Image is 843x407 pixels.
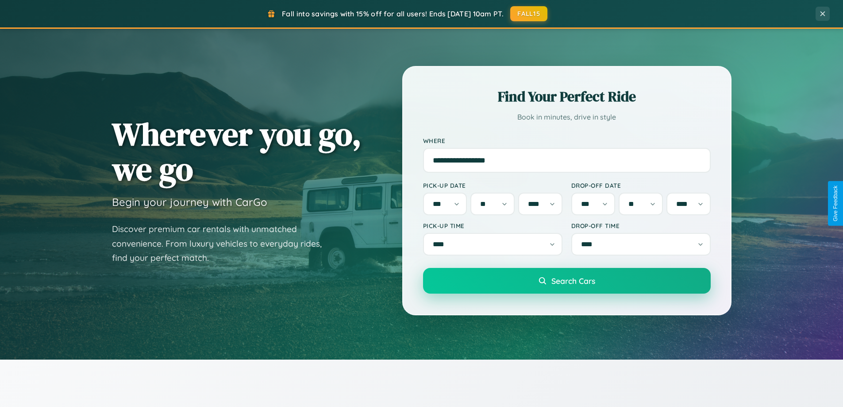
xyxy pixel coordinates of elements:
span: Search Cars [551,276,595,286]
div: Give Feedback [832,186,839,221]
label: Where [423,137,711,144]
span: Fall into savings with 15% off for all users! Ends [DATE] 10am PT. [282,9,504,18]
label: Drop-off Date [571,182,711,189]
button: FALL15 [510,6,547,21]
button: Search Cars [423,268,711,294]
label: Pick-up Time [423,222,562,229]
h1: Wherever you go, we go [112,116,362,186]
h2: Find Your Perfect Ride [423,87,711,106]
label: Drop-off Time [571,222,711,229]
h3: Begin your journey with CarGo [112,195,267,209]
p: Discover premium car rentals with unmatched convenience. From luxury vehicles to everyday rides, ... [112,222,333,265]
p: Book in minutes, drive in style [423,111,711,124]
label: Pick-up Date [423,182,562,189]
